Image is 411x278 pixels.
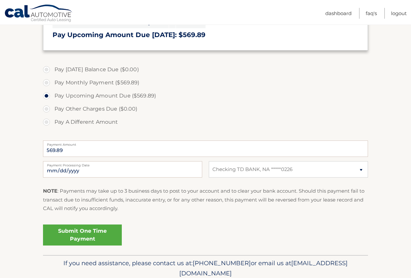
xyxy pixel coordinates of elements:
[43,140,368,157] input: Payment Amount
[193,259,251,267] span: [PHONE_NUMBER]
[43,63,368,76] label: Pay [DATE] Balance Due ($0.00)
[43,161,202,178] input: Payment Date
[391,8,407,19] a: Logout
[43,161,202,166] label: Payment Processing Date
[43,187,368,213] p: : Payments may take up to 3 business days to post to your account and to clear your bank account....
[325,8,352,19] a: Dashboard
[43,116,368,129] label: Pay A Different Amount
[43,188,57,194] strong: NOTE
[53,31,358,39] h3: Pay Upcoming Amount Due [DATE]: $569.89
[4,4,73,23] a: Cal Automotive
[43,76,368,89] label: Pay Monthly Payment ($569.89)
[43,225,122,246] a: Submit One Time Payment
[43,102,368,116] label: Pay Other Charges Due ($0.00)
[43,89,368,102] label: Pay Upcoming Amount Due ($569.89)
[366,8,377,19] a: FAQ's
[43,140,368,146] label: Payment Amount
